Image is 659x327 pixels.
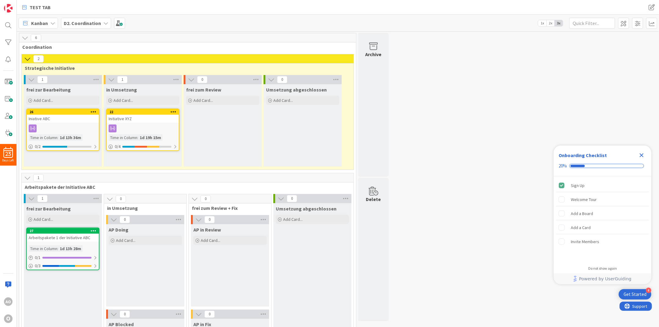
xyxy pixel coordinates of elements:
span: in Umsetzung [106,87,137,93]
div: Arbeitspakete 1 der Initiative ABC [27,234,99,242]
div: 26Iniative ABC [27,109,99,123]
div: 27Arbeitspakete 1 der Initiative ABC [27,228,99,242]
div: 0/2 [27,143,99,150]
div: Time in Column [29,134,57,141]
div: AO [4,297,13,306]
div: Initiative XYZ [107,115,179,123]
div: Checklist progress: 20% [559,163,646,169]
div: Iniative ABC [27,115,99,123]
b: D2. Coordination [64,20,101,26]
div: Sign Up is complete. [556,179,649,192]
div: Sign Up [571,182,585,189]
div: 0/1 [27,254,99,261]
div: Open Get Started checklist, remaining modules: 4 [619,289,651,300]
a: TEST TAB [19,2,54,13]
a: Powered by UserGuiding [557,273,648,284]
span: 0 / 1 [35,254,41,261]
span: 6 [31,34,41,41]
span: Add Card... [193,98,213,103]
div: 22Initiative XYZ [107,109,179,123]
span: Umsetzung abgeschlossen [266,87,327,93]
div: Checklist Container [554,146,651,284]
div: 4 [646,288,651,293]
a: 27Arbeitspakete 1 der Initiative ABCTime in Column:1d 13h 28m0/10/3 [26,228,99,270]
div: Archive [366,51,382,58]
span: frei zum Review [186,87,221,93]
span: 3x [555,20,563,26]
div: 20% [559,163,567,169]
div: 1d 13h 36m [58,134,83,141]
span: in Umsetzung [107,205,179,211]
span: Arbeitspakete der Initiative ABC [25,184,346,190]
span: frei zur Bearbeitung [26,206,71,212]
span: 1 [37,76,48,83]
div: Add a Card is incomplete. [556,221,649,234]
span: 0 [200,195,211,203]
span: Support [13,1,28,8]
div: Invite Members [571,238,599,245]
span: 23 [5,152,11,156]
div: Time in Column [109,134,137,141]
span: Coordination [22,44,348,50]
span: 1 [37,195,48,202]
span: 0 [287,195,297,202]
input: Quick Filter... [569,18,615,29]
div: Do not show again [588,266,617,271]
span: Add Card... [34,98,53,103]
div: Add a Card [571,224,591,231]
span: AP in Review [193,227,221,233]
div: Add a Board [571,210,593,217]
span: : [57,134,58,141]
span: : [137,134,138,141]
div: Invite Members is incomplete. [556,235,649,248]
span: 0 [204,216,215,223]
span: Kanban [31,20,48,27]
span: 0 / 4 [115,143,121,150]
div: 26 [30,110,99,114]
span: frei zur Bearbeitung [26,87,71,93]
span: 0 [120,216,130,223]
a: 26Iniative ABCTime in Column:1d 13h 36m0/2 [26,109,99,151]
span: Powered by UserGuiding [579,275,632,282]
div: Welcome Tour is incomplete. [556,193,649,206]
div: Add a Board is incomplete. [556,207,649,220]
span: 2 [33,55,44,63]
div: Footer [554,273,651,284]
div: Get Started [624,291,646,297]
span: 1 [33,174,44,181]
span: 2x [546,20,555,26]
span: Strategische Initiative [25,65,346,71]
div: 1d 19h 15m [138,134,163,141]
span: 1x [538,20,546,26]
span: TEST TAB [30,4,51,11]
span: Add Card... [34,217,53,222]
div: 27 [27,228,99,234]
div: Delete [366,196,381,203]
div: Onboarding Checklist [559,152,607,159]
span: 0 [197,76,207,83]
span: Add Card... [273,98,293,103]
div: Welcome Tour [571,196,597,203]
div: 26 [27,109,99,115]
span: : [57,245,58,252]
div: Close Checklist [637,150,646,160]
a: 22Initiative XYZTime in Column:1d 19h 15m0/4 [106,109,179,151]
div: 0/3 [27,262,99,270]
div: 27 [30,229,99,233]
span: Add Card... [113,98,133,103]
span: 0 [204,311,215,318]
span: 0 / 2 [35,143,41,150]
div: 0/4 [107,143,179,150]
div: O [4,314,13,323]
div: 1d 13h 28m [58,245,83,252]
div: 22 [110,110,179,114]
span: 1 [117,76,128,83]
span: 0 [116,195,126,203]
span: AP Doing [109,227,128,233]
span: Add Card... [283,217,303,222]
span: 0 [120,311,130,318]
span: Add Card... [116,238,135,243]
span: 0 [277,76,287,83]
div: Checklist items [554,176,651,262]
div: 22 [107,109,179,115]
